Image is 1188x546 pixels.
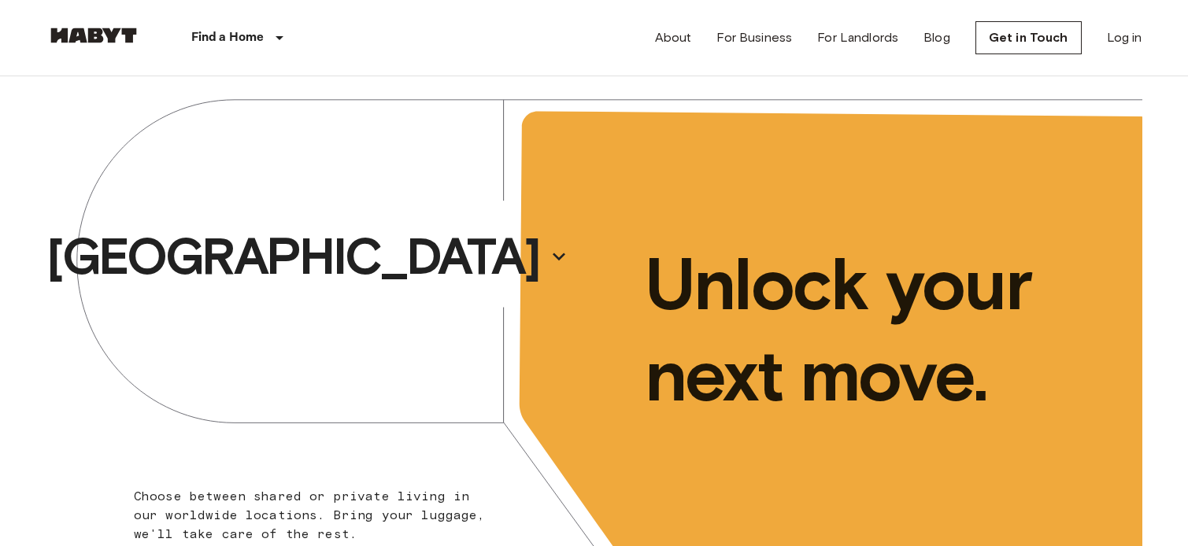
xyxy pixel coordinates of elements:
a: Blog [923,28,950,47]
p: [GEOGRAPHIC_DATA] [46,225,539,288]
p: Unlock your next move. [645,238,1117,421]
p: Find a Home [191,28,265,47]
button: [GEOGRAPHIC_DATA] [40,220,574,293]
a: Get in Touch [975,21,1082,54]
a: For Landlords [817,28,898,47]
a: About [655,28,692,47]
a: Log in [1107,28,1142,47]
p: Choose between shared or private living in our worldwide locations. Bring your luggage, we'll tak... [134,487,495,544]
a: For Business [716,28,792,47]
img: Habyt [46,28,141,43]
